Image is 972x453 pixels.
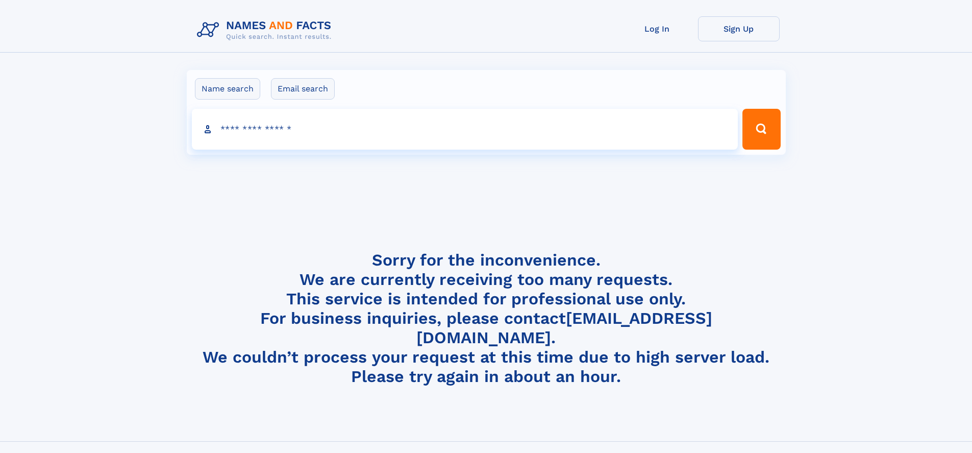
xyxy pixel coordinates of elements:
[271,78,335,100] label: Email search
[698,16,780,41] a: Sign Up
[195,78,260,100] label: Name search
[193,16,340,44] img: Logo Names and Facts
[416,308,712,347] a: [EMAIL_ADDRESS][DOMAIN_NAME]
[193,250,780,387] h4: Sorry for the inconvenience. We are currently receiving too many requests. This service is intend...
[616,16,698,41] a: Log In
[192,109,738,150] input: search input
[742,109,780,150] button: Search Button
